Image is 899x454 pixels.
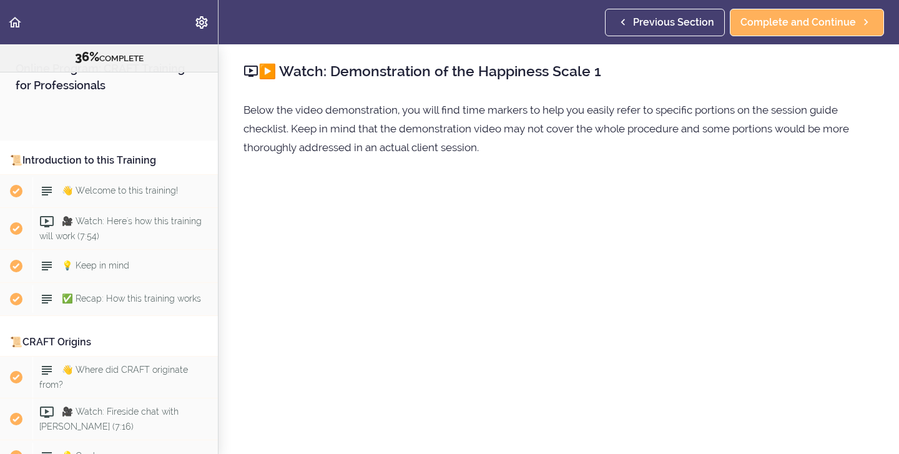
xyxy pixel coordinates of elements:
[633,15,714,30] span: Previous Section
[740,15,856,30] span: Complete and Continue
[194,15,209,30] svg: Settings Menu
[7,15,22,30] svg: Back to course curriculum
[39,365,188,389] span: 👋 Where did CRAFT originate from?
[16,49,202,66] div: COMPLETE
[243,101,874,157] p: Below the video demonstration, you will find time markers to help you easily refer to specific po...
[62,185,178,195] span: 👋 Welcome to this training!
[62,294,201,303] span: ✅ Recap: How this training works
[39,407,179,431] span: 🎥 Watch: Fireside chat with [PERSON_NAME] (7:16)
[730,9,884,36] a: Complete and Continue
[39,216,202,240] span: 🎥 Watch: Here's how this training will work (7:54)
[243,61,874,82] h2: ▶️ Watch: Demonstration of the Happiness Scale 1
[75,49,99,64] span: 36%
[605,9,725,36] a: Previous Section
[62,260,129,270] span: 💡 Keep in mind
